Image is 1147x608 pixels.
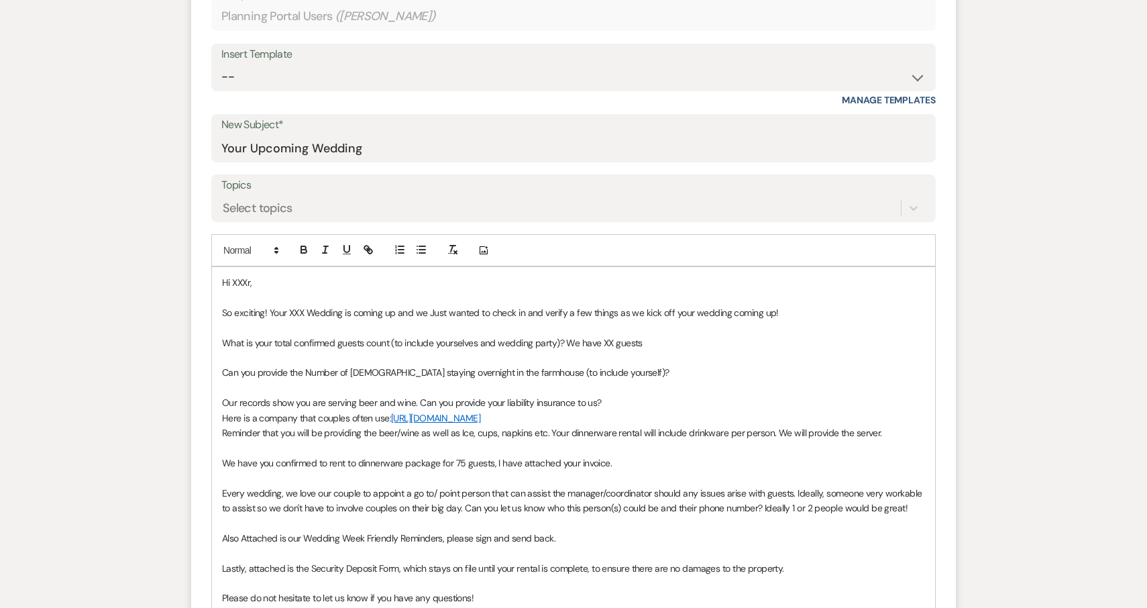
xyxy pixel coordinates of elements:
[221,115,926,135] label: New Subject*
[222,365,925,380] p: Can you provide the Number of [DEMOGRAPHIC_DATA] staying overnight in the farmhouse (to include y...
[842,94,936,106] a: Manage Templates
[335,7,436,26] span: ( [PERSON_NAME] )
[222,591,925,605] p: Please do not hesitate to let us know if you have any questions!
[221,176,926,195] label: Topics
[223,199,292,217] div: Select topics
[222,425,925,440] p: Reminder that you will be providing the beer/wine as well as Ice, cups, napkins etc. Your dinnerw...
[222,531,925,546] p: Also Attached is our Wedding Week Friendly Reminders, please sign and send back.
[222,336,925,350] p: What is your total confirmed guests count (to include yourselves and wedding party)? We have XX g...
[222,411,925,425] p: Here is a company that couples often use:
[221,45,926,64] div: Insert Template
[391,412,480,424] a: [URL][DOMAIN_NAME]
[222,395,925,410] p: Our records show you are serving beer and wine. Can you provide your liability insurance to us?
[222,486,925,516] p: Every wedding, we love our couple to appoint a go to/ point person that can assist the manager/co...
[221,3,926,30] div: Planning Portal Users
[222,275,925,290] p: Hi XXXr,
[222,456,925,470] p: We have you confirmed to rent to dinnerware package for 75 guests, I have attached your invoice.
[222,561,925,576] p: Lastly, attached is the Security Deposit Form, which stays on file until your rental is complete,...
[222,305,925,320] p: So exciting! Your XXX Wedding is coming up and we Just wanted to check in and verify a few things...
